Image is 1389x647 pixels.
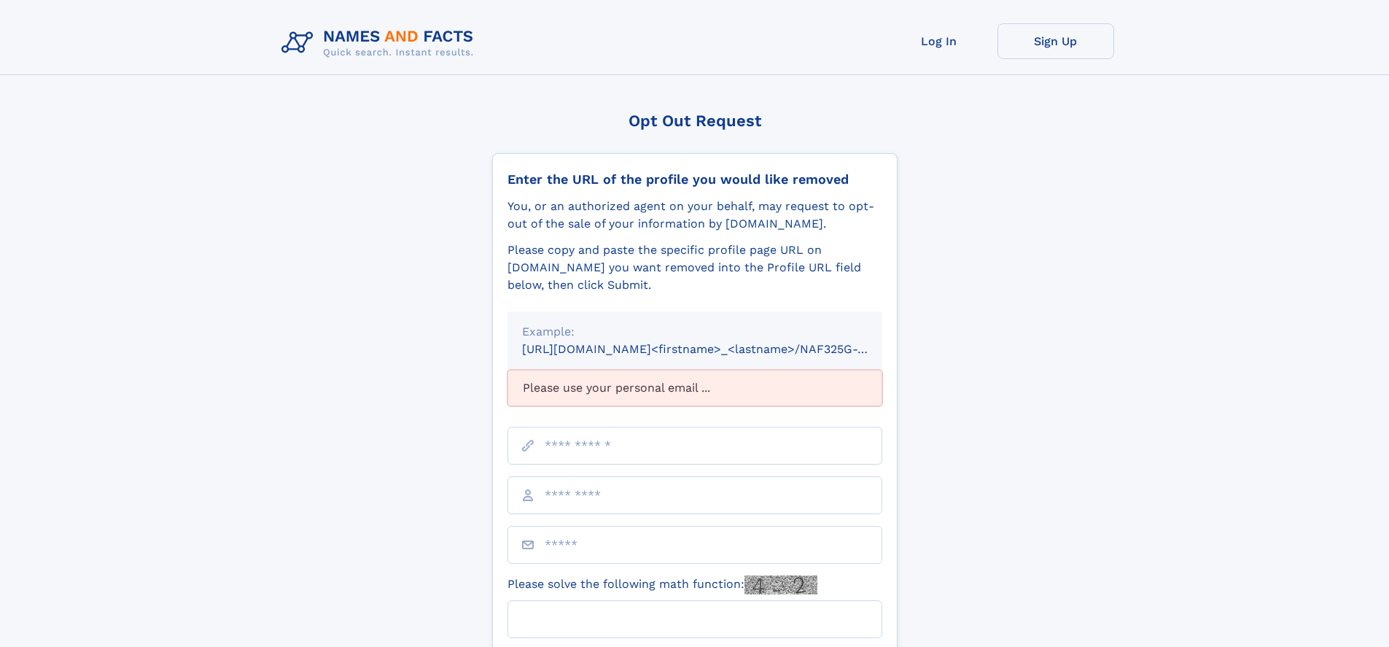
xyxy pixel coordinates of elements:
div: Opt Out Request [492,112,898,130]
label: Please solve the following math function: [507,576,817,594]
a: Sign Up [997,23,1114,59]
div: Enter the URL of the profile you would like removed [507,171,882,187]
small: [URL][DOMAIN_NAME]<firstname>_<lastname>/NAF325G-xxxxxxxx [522,342,910,356]
img: Logo Names and Facts [276,23,486,63]
div: You, or an authorized agent on your behalf, may request to opt-out of the sale of your informatio... [507,198,882,233]
div: Please use your personal email ... [507,370,882,406]
a: Log In [881,23,997,59]
div: Please copy and paste the specific profile page URL on [DOMAIN_NAME] you want removed into the Pr... [507,241,882,294]
div: Example: [522,323,868,341]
